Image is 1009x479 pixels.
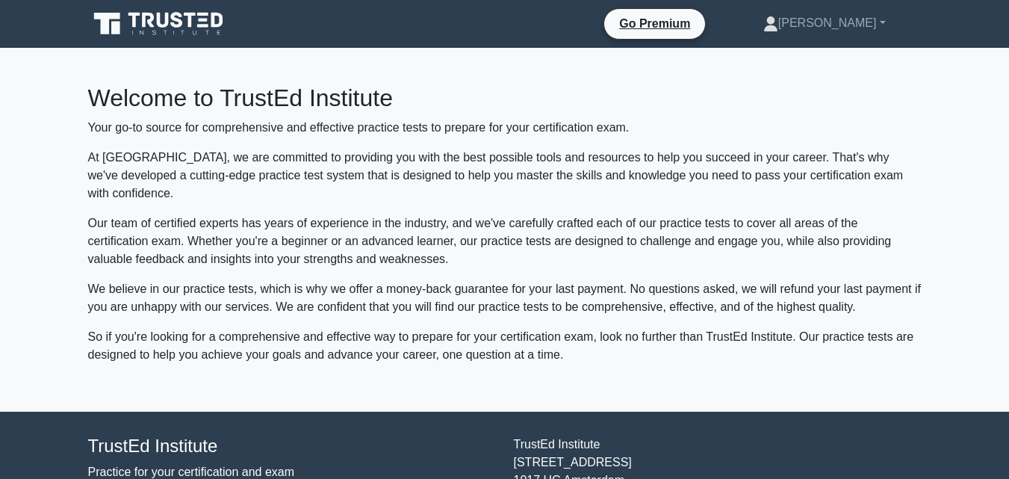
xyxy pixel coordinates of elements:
h4: TrustEd Institute [88,436,496,457]
p: At [GEOGRAPHIC_DATA], we are committed to providing you with the best possible tools and resource... [88,149,922,203]
p: Your go-to source for comprehensive and effective practice tests to prepare for your certificatio... [88,119,922,137]
a: Practice for your certification and exam [88,466,295,478]
h2: Welcome to TrustEd Institute [88,84,922,112]
p: We believe in our practice tests, which is why we offer a money-back guarantee for your last paym... [88,280,922,316]
p: So if you're looking for a comprehensive and effective way to prepare for your certification exam... [88,328,922,364]
p: Our team of certified experts has years of experience in the industry, and we've carefully crafte... [88,214,922,268]
a: Go Premium [610,14,699,33]
a: [PERSON_NAME] [727,8,922,38]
